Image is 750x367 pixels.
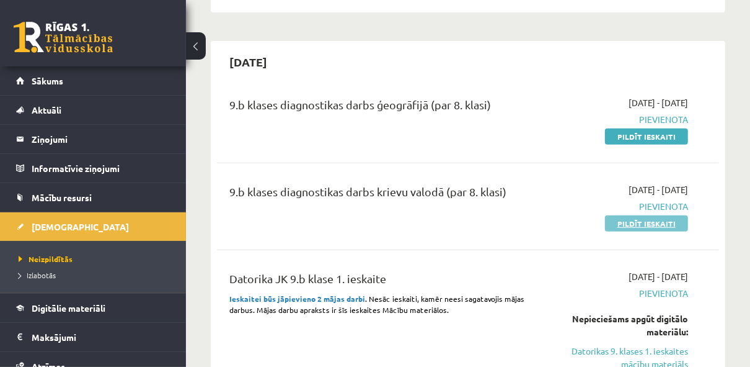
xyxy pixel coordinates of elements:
span: Pievienota [547,200,688,213]
a: Pildīt ieskaiti [605,129,688,145]
a: Maksājumi [16,323,170,351]
span: Neizpildītās [19,254,73,264]
a: Sākums [16,66,170,95]
span: [DEMOGRAPHIC_DATA] [32,221,129,232]
span: Pievienota [547,287,688,300]
div: 9.b klases diagnostikas darbs krievu valodā (par 8. klasi) [229,183,529,206]
span: [DATE] - [DATE] [629,270,688,283]
legend: Ziņojumi [32,125,170,153]
a: Pildīt ieskaiti [605,215,688,232]
a: Izlabotās [19,270,174,281]
span: Izlabotās [19,270,56,280]
span: Sākums [32,75,63,86]
span: Mācību resursi [32,192,92,203]
strong: Ieskaitei būs jāpievieno 2 mājas darbi [229,294,365,304]
span: [DATE] - [DATE] [629,183,688,196]
div: Nepieciešams apgūt digitālo materiālu: [547,312,688,338]
span: Digitālie materiāli [32,302,105,314]
a: Neizpildītās [19,253,174,265]
div: 9.b klases diagnostikas darbs ģeogrāfijā (par 8. klasi) [229,96,529,119]
legend: Informatīvie ziņojumi [32,154,170,183]
a: Informatīvie ziņojumi [16,154,170,183]
span: Aktuāli [32,104,61,116]
span: . Nesāc ieskaiti, kamēr neesi sagatavojis mājas darbus. Mājas darbu apraksts ir šīs ieskaites Māc... [229,294,524,315]
a: Rīgas 1. Tālmācības vidusskola [14,22,113,53]
a: Ziņojumi [16,125,170,153]
span: Pievienota [547,113,688,126]
h2: [DATE] [217,47,280,76]
div: Datorika JK 9.b klase 1. ieskaite [229,270,529,293]
legend: Maksājumi [32,323,170,351]
span: [DATE] - [DATE] [629,96,688,109]
a: Aktuāli [16,96,170,124]
a: [DEMOGRAPHIC_DATA] [16,212,170,241]
a: Mācību resursi [16,183,170,212]
a: Digitālie materiāli [16,294,170,322]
